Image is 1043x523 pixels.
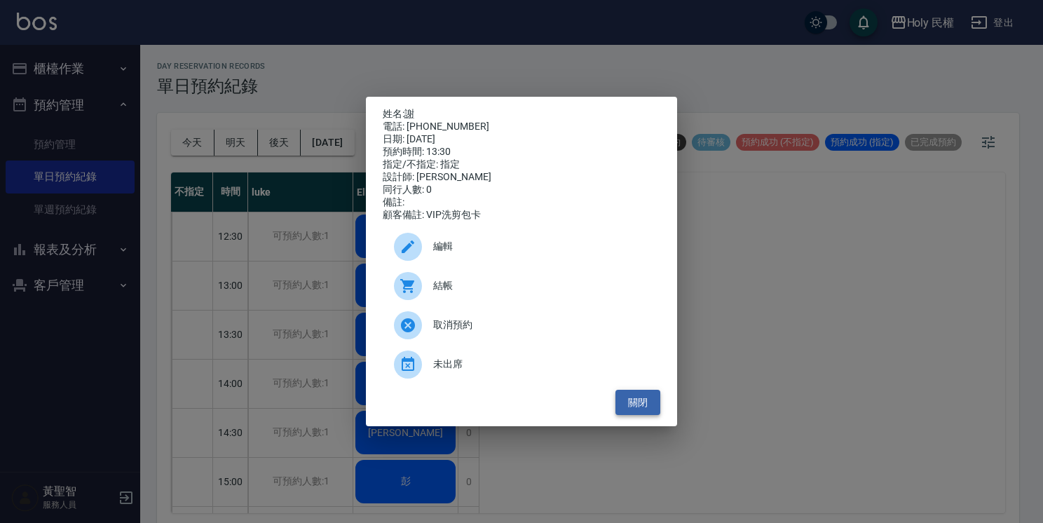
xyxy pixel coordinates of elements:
a: 謝 [404,108,414,119]
div: 同行人數: 0 [383,184,660,196]
div: 設計師: [PERSON_NAME] [383,171,660,184]
div: 預約時間: 13:30 [383,146,660,158]
p: 姓名: [383,108,660,121]
span: 未出席 [433,357,649,372]
div: 日期: [DATE] [383,133,660,146]
div: 顧客備註: VIP洗剪包卡 [383,209,660,222]
button: 關閉 [615,390,660,416]
span: 取消預約 [433,318,649,332]
div: 電話: [PHONE_NUMBER] [383,121,660,133]
div: 編輯 [383,227,660,266]
div: 未出席 [383,345,660,384]
div: 指定/不指定: 指定 [383,158,660,171]
a: 結帳 [383,266,660,306]
div: 備註: [383,196,660,209]
span: 編輯 [433,239,649,254]
span: 結帳 [433,278,649,293]
div: 取消預約 [383,306,660,345]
